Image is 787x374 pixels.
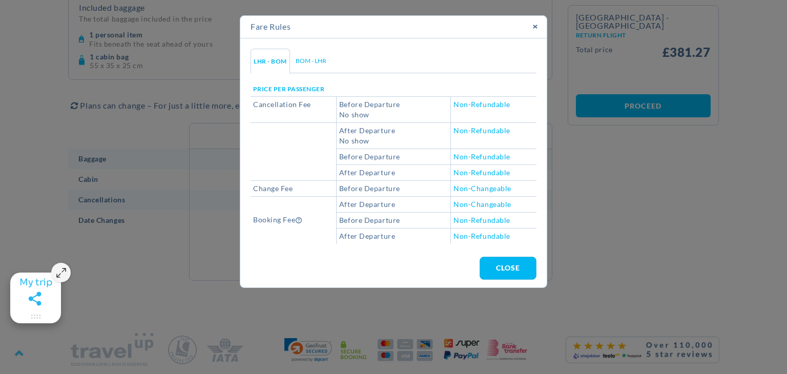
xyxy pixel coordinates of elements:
td: After Departure [336,122,450,149]
td: Before Departure [336,96,450,122]
td: Before Departure [336,180,450,196]
span: No show [339,110,448,120]
a: Close [524,16,547,38]
td: Before Departure [336,212,450,228]
td: Non-Refundable [451,212,536,228]
td: Change Fee [251,180,336,196]
td: After Departure [336,228,450,244]
td: Non-Refundable [451,149,536,164]
button: close [480,257,536,280]
a: BOM - LHR [291,49,330,73]
td: Before Departure [336,149,450,164]
a: LHR - BOM [251,49,290,73]
h4: Fare Rules [251,21,291,33]
gamitee-floater-minimize-handle: Maximize [10,273,61,323]
td: After Departure [336,196,450,212]
span: No show [339,136,448,146]
td: Non-Changeable [451,196,536,212]
td: Non-Refundable [451,228,536,244]
b: Price per passenger [253,85,324,93]
td: Non-Changeable [451,180,536,196]
div: Booking Fee [253,215,334,225]
td: Non-Refundable [451,96,536,122]
td: After Departure [336,164,450,180]
td: Cancellation Fee [251,96,336,122]
td: Non-Refundable [451,122,536,149]
td: Non-Refundable [451,164,536,180]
